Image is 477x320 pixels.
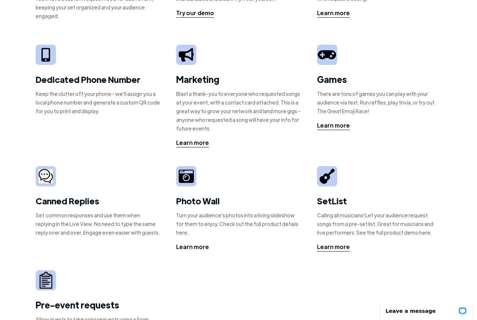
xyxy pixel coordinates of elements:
[317,211,441,237] div: Calling all musicians! Let your audience request songs from a pre-set list. Great for musicians a...
[36,211,160,237] div: Set common responses and use them when replying in the Live View. No need to type the same reply ...
[36,299,119,310] strong: Pre-event requests
[176,211,300,237] div: Turn your audience's photos into a living slideshow for them to enjoy. Check out the full product...
[176,138,209,147] a: Learn more
[179,48,194,61] img: megaphone
[317,121,350,130] a: Learn more
[317,9,350,17] div: Learn more
[317,89,441,115] div: There are tons of games you can play with your audience via text. Run raffles, play trivia, or tr...
[36,89,160,115] div: Keep the clutter off your phone - we'll assign you a local phone number and generate a custom QR ...
[176,74,219,85] strong: Marketing
[317,9,350,18] a: Learn more
[317,74,347,85] strong: Games
[179,169,194,184] img: camera icon
[318,48,336,62] img: video game
[176,89,300,133] div: Blast a thank-you to everyone who requested songs at your event, with a contact card attached. Th...
[176,9,214,17] div: Try our demo
[36,195,99,206] strong: Canned Replies
[176,243,209,252] a: Learn more
[317,243,350,252] a: Learn more
[176,9,214,18] a: Try our demo
[320,169,335,184] img: guitar
[176,195,220,206] strong: Photo Wall
[376,297,477,320] iframe: LiveChat chat widget
[39,169,53,184] img: camera icon
[41,48,50,62] img: iphone
[36,74,141,85] strong: Dedicated Phone Number
[317,195,347,206] strong: SetList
